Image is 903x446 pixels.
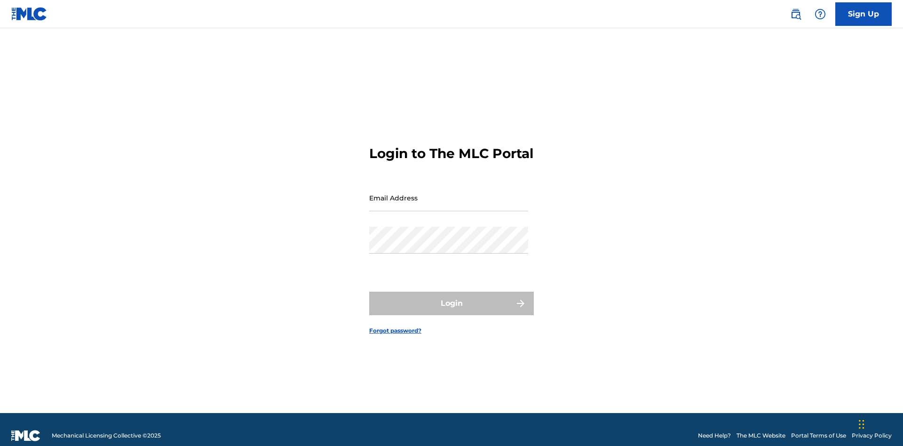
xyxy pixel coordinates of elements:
div: Drag [859,410,864,438]
a: Sign Up [835,2,892,26]
img: help [815,8,826,20]
a: Public Search [786,5,805,24]
iframe: Chat Widget [856,401,903,446]
div: Help [811,5,830,24]
img: logo [11,430,40,441]
span: Mechanical Licensing Collective © 2025 [52,431,161,440]
a: Portal Terms of Use [791,431,846,440]
a: The MLC Website [737,431,785,440]
h3: Login to The MLC Portal [369,145,533,162]
a: Privacy Policy [852,431,892,440]
img: search [790,8,801,20]
a: Forgot password? [369,327,421,335]
img: MLC Logo [11,7,48,21]
a: Need Help? [698,431,731,440]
